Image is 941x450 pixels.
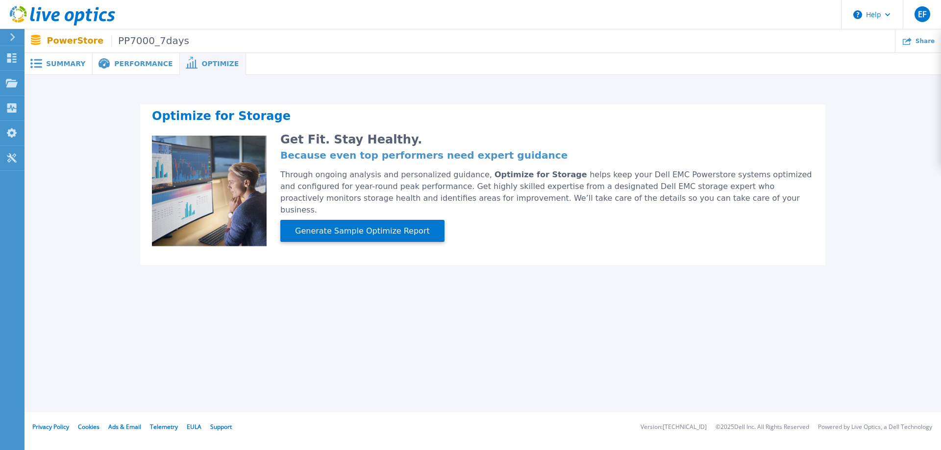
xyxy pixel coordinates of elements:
span: Share [916,38,935,44]
li: Version: [TECHNICAL_ID] [641,424,707,430]
span: PP7000_7days [111,35,189,47]
div: Through ongoing analysis and personalized guidance, helps keep your Dell EMC Powerstore systems o... [280,169,814,216]
span: Performance [114,60,173,67]
span: Optimize [201,60,239,67]
a: Cookies [78,423,99,431]
li: © 2025 Dell Inc. All Rights Reserved [716,424,809,430]
a: EULA [187,423,201,431]
h2: Get Fit. Stay Healthy. [280,136,814,143]
span: EF [918,10,926,18]
p: PowerStore [47,35,189,47]
a: Ads & Email [108,423,141,431]
button: Generate Sample Optimize Report [280,220,445,242]
h2: Optimize for Storage [152,112,814,124]
span: Summary [46,60,85,67]
li: Powered by Live Optics, a Dell Technology [818,424,932,430]
a: Privacy Policy [32,423,69,431]
a: Telemetry [150,423,178,431]
img: Optimize Promo [152,136,267,247]
h4: Because even top performers need expert guidance [280,151,814,159]
span: Optimize for Storage [495,170,590,179]
span: Generate Sample Optimize Report [291,225,434,237]
a: Support [210,423,232,431]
